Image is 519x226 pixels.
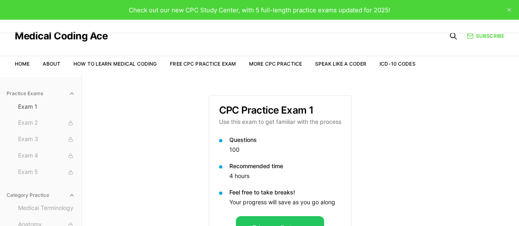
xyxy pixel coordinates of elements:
[229,146,341,154] p: 100
[229,188,341,196] p: Feel free to take breaks!
[249,61,302,67] a: More CPC Practice
[219,105,341,115] h3: CPC Practice Exam 1
[15,149,78,162] button: Exam 4
[3,87,78,100] button: Practice Exams
[15,116,78,130] button: Exam 2
[15,133,78,146] button: Exam 3
[170,61,236,67] a: Free CPC Practice Exam
[3,189,78,202] button: Category Practice
[503,3,516,16] button: close
[219,118,341,126] p: Use this exam to get familiar with the process
[15,202,78,215] button: Medical Terminology
[229,198,341,206] p: Your progress will save as you go along
[73,61,157,67] a: How to Learn Medical Coding
[15,100,78,113] button: Exam 1
[229,162,341,170] p: Recommended time
[43,61,60,67] a: About
[18,103,75,111] span: Exam 1
[18,119,75,128] span: Exam 2
[15,31,107,41] a: Medical Coding Ace
[18,135,75,144] span: Exam 3
[467,32,504,40] a: Subscribe
[18,151,75,160] span: Exam 4
[15,166,78,179] button: Exam 5
[18,204,75,213] span: Medical Terminology
[15,61,30,67] a: Home
[229,136,341,144] p: Questions
[315,61,366,67] a: Speak Like a Coder
[129,6,390,14] span: Check out our new CPC Study Center, with 5 full-length practice exams updated for 2025!
[18,168,75,177] span: Exam 5
[380,61,415,67] a: ICD-10 Codes
[229,172,341,180] p: 4 hours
